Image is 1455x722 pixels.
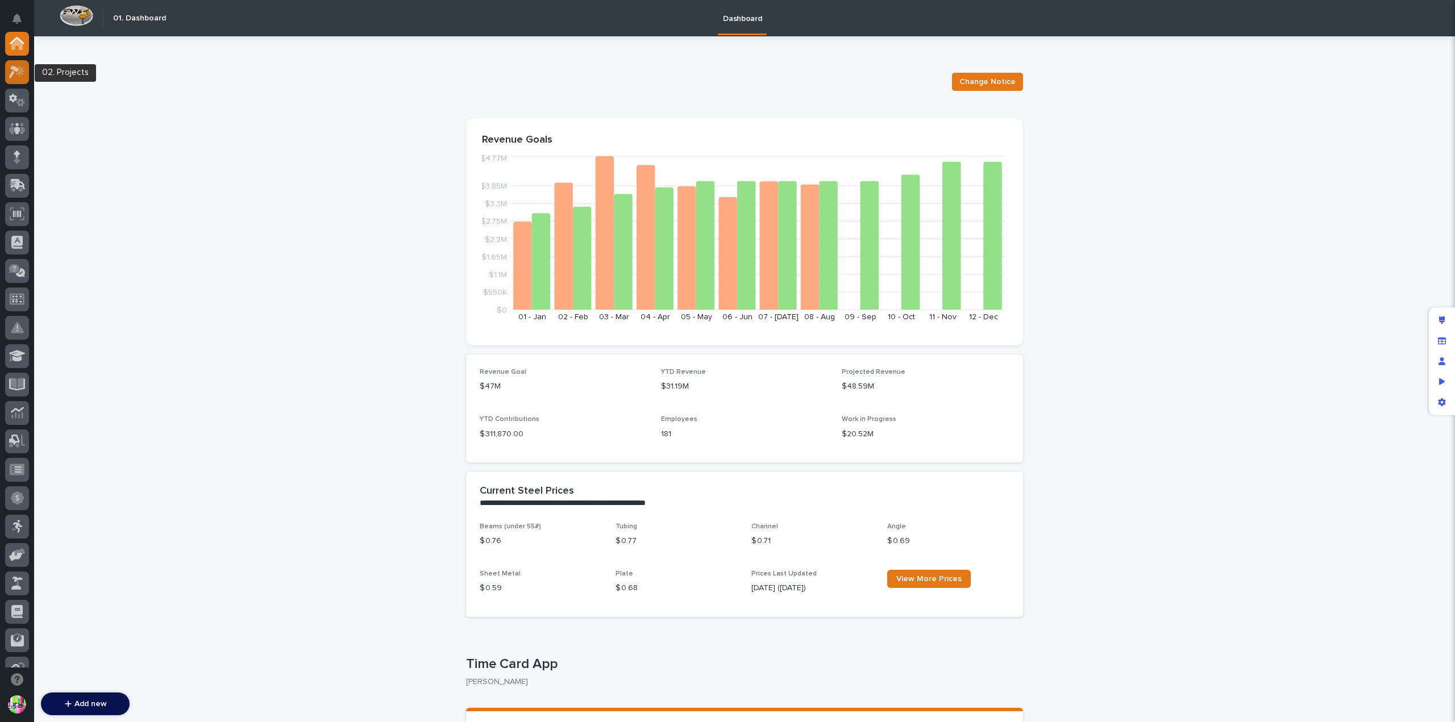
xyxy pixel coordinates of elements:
span: Channel [751,523,778,530]
div: Manage fields and data [1432,331,1452,351]
text: 09 - Sep [845,313,876,321]
tspan: $0 [497,306,507,314]
p: $48.59M [842,381,1009,393]
text: 05 - May [681,313,712,321]
p: $31.19M [661,381,829,393]
tspan: $1.1M [489,270,507,278]
div: Edit layout [1432,310,1452,331]
div: Preview as [1432,372,1452,392]
button: Notifications [5,7,29,31]
div: App settings [1432,392,1452,412]
text: 02 - Feb [558,313,588,321]
button: Change Notice [952,73,1023,91]
img: Workspace Logo [60,5,93,26]
span: Change Notice [959,76,1016,87]
tspan: $1.65M [481,253,507,261]
button: users-avatar [5,692,29,716]
span: Plate [616,570,633,577]
span: Projected Revenue [842,369,905,375]
text: 10 - Oct [888,313,915,321]
p: $20.52M [842,428,1009,440]
div: Manage users [1432,351,1452,372]
p: Revenue Goals [482,134,1007,147]
tspan: $2.2M [485,235,507,243]
button: Add new [41,692,130,715]
p: 181 [661,428,829,440]
text: 04 - Apr [641,313,670,321]
span: Work in Progress [842,416,896,423]
p: $ 0.68 [616,582,738,594]
p: $ 0.77 [616,535,738,547]
p: $ 311,870.00 [480,428,647,440]
tspan: $3.3M [485,200,507,208]
span: Tubing [616,523,637,530]
span: Prices Last Updated [751,570,817,577]
p: $47M [480,381,647,393]
text: 01 - Jan [518,313,546,321]
p: [PERSON_NAME] [466,677,1014,687]
h2: 01. Dashboard [113,14,166,23]
tspan: $4.77M [480,155,507,162]
span: Employees [661,416,697,423]
span: YTD Revenue [661,369,706,375]
p: $ 0.69 [887,535,1009,547]
p: [DATE] ([DATE]) [751,582,874,594]
h2: Current Steel Prices [480,485,574,498]
text: 07 - [DATE] [758,313,799,321]
p: $ 0.71 [751,535,874,547]
button: Open support chat [5,667,29,691]
text: 08 - Aug [804,313,835,321]
tspan: $3.85M [480,182,507,190]
tspan: $550K [483,288,507,296]
text: 03 - Mar [599,313,629,321]
text: 12 - Dec [969,313,998,321]
text: 11 - Nov [929,313,957,321]
tspan: $2.75M [481,218,507,226]
text: 06 - Jun [722,313,753,321]
div: Notifications [14,14,29,32]
span: Beams (under 55#) [480,523,541,530]
span: Revenue Goal [480,369,526,375]
a: View More Prices [887,570,971,588]
p: $ 0.76 [480,535,602,547]
span: Angle [887,523,906,530]
span: Sheet Metal [480,570,521,577]
span: YTD Contributions [480,416,539,423]
p: Time Card App [466,656,1018,673]
span: View More Prices [896,575,962,583]
p: $ 0.59 [480,582,602,594]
